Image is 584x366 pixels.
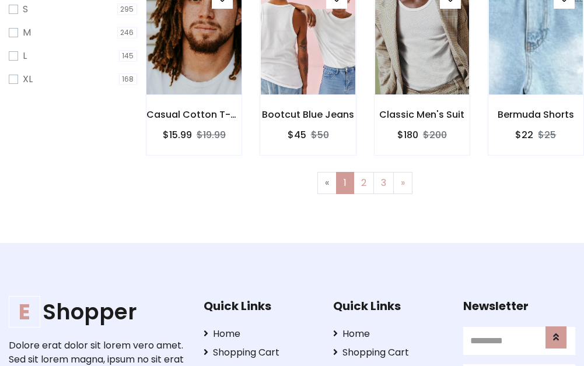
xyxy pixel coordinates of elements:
h1: Shopper [9,299,186,325]
h6: Bermuda Shorts [488,109,583,120]
del: $25 [538,128,556,142]
a: Next [393,172,412,194]
a: EShopper [9,299,186,325]
a: Home [204,327,316,341]
span: 145 [119,50,138,62]
label: S [23,2,28,16]
label: XL [23,72,33,86]
del: $50 [311,128,329,142]
span: 295 [117,3,138,15]
a: 3 [373,172,394,194]
h6: $45 [288,129,306,140]
a: 1 [336,172,354,194]
h6: $22 [515,129,533,140]
del: $19.99 [197,128,226,142]
a: Shopping Cart [333,346,445,360]
a: Shopping Cart [204,346,316,360]
h6: Classic Men's Suit [375,109,470,120]
h6: $180 [397,129,418,140]
h6: Casual Cotton T-Shirt [146,109,242,120]
h5: Quick Links [204,299,316,313]
del: $200 [423,128,447,142]
label: M [23,26,31,40]
h5: Newsletter [463,299,575,313]
span: 168 [119,73,138,85]
nav: Page navigation [155,172,575,194]
h5: Quick Links [333,299,445,313]
span: E [9,296,40,328]
a: Home [333,327,445,341]
h6: Bootcut Blue Jeans [260,109,355,120]
h6: $15.99 [163,129,192,140]
span: 246 [117,27,138,38]
span: » [401,176,405,189]
a: 2 [354,172,374,194]
label: L [23,49,27,63]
